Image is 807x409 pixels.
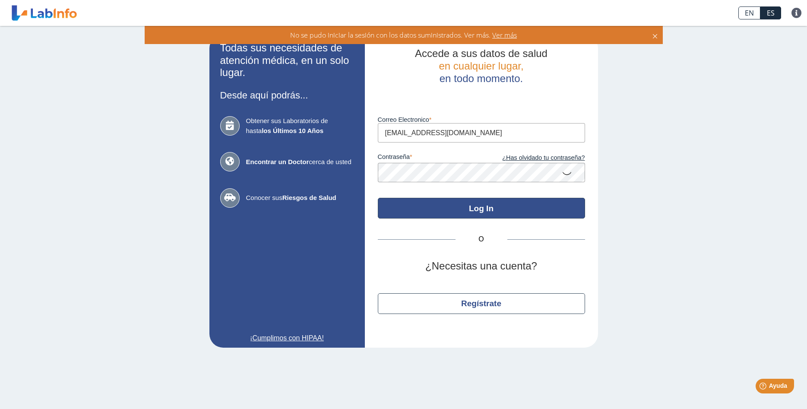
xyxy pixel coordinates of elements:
label: Correo Electronico [378,116,585,123]
span: Accede a sus datos de salud [415,48,547,59]
b: los Últimos 10 Años [262,127,323,134]
span: Ver más [491,30,517,40]
a: EN [738,6,760,19]
span: Obtener sus Laboratorios de hasta [246,116,354,136]
b: Encontrar un Doctor [246,158,309,165]
span: No se pudo iniciar la sesión con los datos suministrados. Ver más. [290,30,491,40]
h2: Todas sus necesidades de atención médica, en un solo lugar. [220,42,354,79]
button: Regístrate [378,293,585,314]
span: cerca de usted [246,157,354,167]
h3: Desde aquí podrás... [220,90,354,101]
a: ¡Cumplimos con HIPAA! [220,333,354,343]
h2: ¿Necesitas una cuenta? [378,260,585,273]
span: en todo momento. [440,73,523,84]
iframe: Help widget launcher [730,375,798,399]
span: en cualquier lugar, [439,60,523,72]
button: Log In [378,198,585,219]
b: Riesgos de Salud [282,194,336,201]
label: contraseña [378,153,481,163]
a: ES [760,6,781,19]
a: ¿Has olvidado tu contraseña? [481,153,585,163]
span: Conocer sus [246,193,354,203]
span: O [456,234,507,244]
